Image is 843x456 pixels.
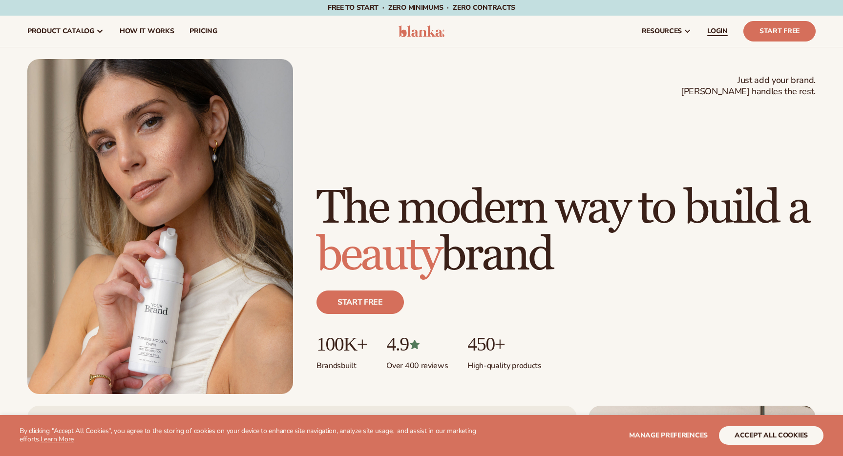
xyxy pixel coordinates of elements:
[316,333,367,355] p: 100K+
[328,3,515,12] span: Free to start · ZERO minimums · ZERO contracts
[386,333,448,355] p: 4.9
[120,27,174,35] span: How It Works
[681,75,816,98] span: Just add your brand. [PERSON_NAME] handles the rest.
[112,16,182,47] a: How It Works
[41,435,74,444] a: Learn More
[467,333,541,355] p: 450+
[634,16,699,47] a: resources
[27,27,94,35] span: product catalog
[719,426,823,445] button: accept all cookies
[629,431,708,440] span: Manage preferences
[20,16,112,47] a: product catalog
[642,27,682,35] span: resources
[699,16,736,47] a: LOGIN
[316,290,404,314] a: Start free
[20,427,500,444] p: By clicking "Accept All Cookies", you agree to the storing of cookies on your device to enhance s...
[27,59,293,394] img: Female holding tanning mousse.
[707,27,728,35] span: LOGIN
[316,355,367,371] p: Brands built
[316,185,816,279] h1: The modern way to build a brand
[316,227,441,284] span: beauty
[386,355,448,371] p: Over 400 reviews
[743,21,816,41] a: Start Free
[190,27,217,35] span: pricing
[399,25,445,37] img: logo
[467,355,541,371] p: High-quality products
[629,426,708,445] button: Manage preferences
[182,16,225,47] a: pricing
